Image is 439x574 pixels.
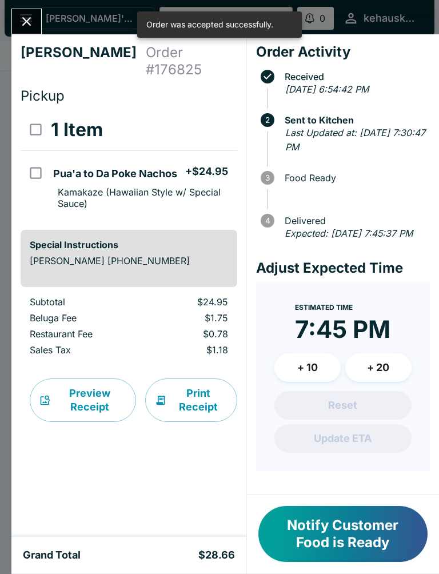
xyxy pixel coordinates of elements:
[151,344,228,356] p: $1.18
[30,255,228,266] p: [PERSON_NAME] [PHONE_NUMBER]
[21,44,146,78] h4: [PERSON_NAME]
[295,303,353,312] span: Estimated Time
[23,548,81,562] h5: Grand Total
[151,328,228,340] p: $0.78
[51,118,103,141] h3: 1 Item
[53,167,177,181] h5: Pua'a to Da Poke Nachos
[30,344,133,356] p: Sales Tax
[279,71,430,82] span: Received
[30,312,133,324] p: Beluga Fee
[30,378,136,422] button: Preview Receipt
[146,44,237,78] h4: Order # 176825
[30,296,133,308] p: Subtotal
[265,173,270,182] text: 3
[21,296,237,360] table: orders table
[185,165,228,178] h5: + $24.95
[198,548,235,562] h5: $28.66
[345,353,412,382] button: + 20
[256,260,430,277] h4: Adjust Expected Time
[30,239,228,250] h6: Special Instructions
[145,378,237,422] button: Print Receipt
[12,9,41,34] button: Close
[295,314,390,344] time: 7:45 PM
[265,115,270,125] text: 2
[58,186,228,209] p: Kamakaze (Hawaiian Style w/ Special Sauce)
[279,173,430,183] span: Food Ready
[279,115,430,125] span: Sent to Kitchen
[274,353,341,382] button: + 10
[151,296,228,308] p: $24.95
[285,228,413,239] em: Expected: [DATE] 7:45:37 PM
[146,15,273,34] div: Order was accepted successfully.
[30,328,133,340] p: Restaurant Fee
[285,127,425,153] em: Last Updated at: [DATE] 7:30:47 PM
[279,216,430,226] span: Delivered
[21,87,65,104] span: Pickup
[256,43,430,61] h4: Order Activity
[151,312,228,324] p: $1.75
[258,506,428,562] button: Notify Customer Food is Ready
[21,109,237,221] table: orders table
[285,83,369,95] em: [DATE] 6:54:42 PM
[265,216,270,225] text: 4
